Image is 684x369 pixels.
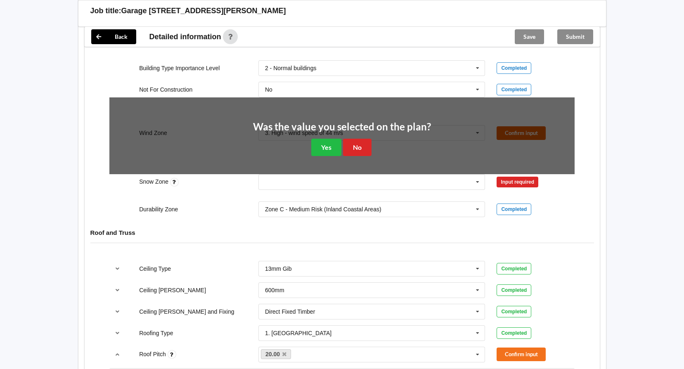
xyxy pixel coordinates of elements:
div: Completed [497,284,531,296]
label: Not For Construction [139,86,192,93]
button: reference-toggle [109,347,125,362]
div: Completed [497,203,531,215]
div: Completed [497,327,531,339]
label: Building Type Importance Level [139,65,220,71]
div: Completed [497,84,531,95]
div: 2 - Normal buildings [265,65,317,71]
a: 20.00 [261,349,291,359]
label: Roofing Type [139,330,173,336]
div: Input required [497,177,538,187]
label: Ceiling [PERSON_NAME] [139,287,206,293]
div: 1. [GEOGRAPHIC_DATA] [265,330,331,336]
label: Ceiling [PERSON_NAME] and Fixing [139,308,234,315]
button: Yes [311,139,341,156]
button: reference-toggle [109,261,125,276]
span: Detailed information [149,33,221,40]
label: Durability Zone [139,206,178,213]
div: 13mm Gib [265,266,292,272]
button: Back [91,29,136,44]
div: Completed [497,306,531,317]
h3: Garage [STREET_ADDRESS][PERSON_NAME] [121,6,286,16]
label: Roof Pitch [139,351,167,357]
div: Direct Fixed Timber [265,309,315,315]
div: Completed [497,263,531,274]
h3: Job title: [90,6,121,16]
div: 600mm [265,287,284,293]
h2: Was the value you selected on the plan? [253,121,431,133]
button: Confirm input [497,348,546,361]
button: reference-toggle [109,304,125,319]
button: No [343,139,372,156]
div: Completed [497,62,531,74]
button: reference-toggle [109,326,125,341]
label: Ceiling Type [139,265,171,272]
h4: Roof and Truss [90,229,594,237]
div: No [265,87,272,92]
label: Snow Zone [139,178,170,185]
div: Zone C - Medium Risk (Inland Coastal Areas) [265,206,381,212]
button: reference-toggle [109,283,125,298]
